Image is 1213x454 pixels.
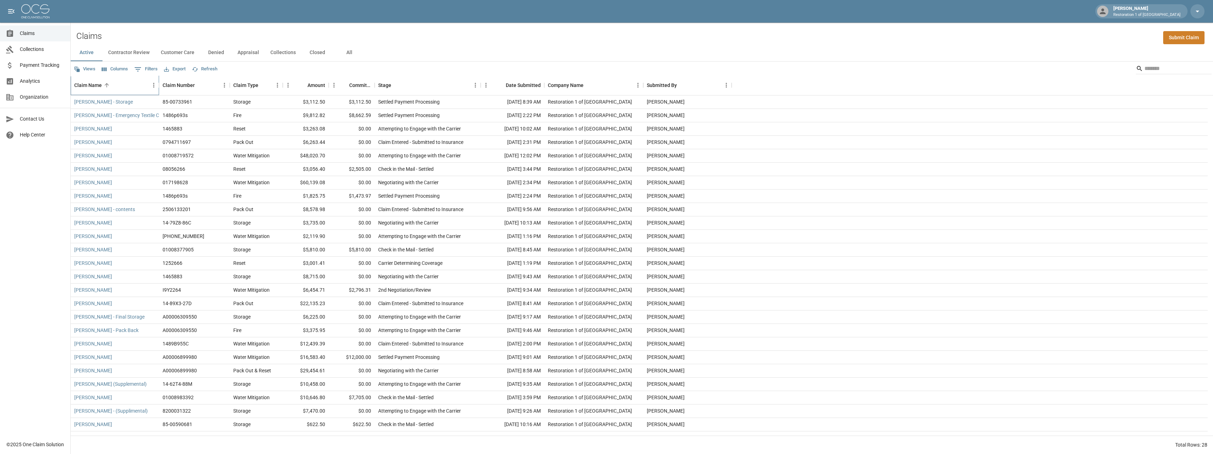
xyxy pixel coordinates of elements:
div: [DATE] 1:16 PM [481,230,544,243]
a: [PERSON_NAME] [74,421,112,428]
div: Amanda Murry [647,421,685,428]
div: 14-62T4-88M [163,380,192,388]
div: Claim Entered - Submitted to Insurance [378,340,463,347]
div: $0.00 [329,216,375,230]
button: Menu [721,80,732,91]
div: Restoration 1 of Evansville [548,179,632,186]
div: $0.00 [329,149,375,163]
div: Restoration 1 of Evansville [548,125,632,132]
div: [DATE] 8:39 AM [481,95,544,109]
div: Pack Out & Reset [233,367,271,374]
div: Settled Payment Processing [378,112,440,119]
div: $0.00 [329,337,375,351]
div: [DATE] 10:02 AM [481,122,544,136]
div: Reset [233,125,246,132]
div: $1,473.97 [329,190,375,203]
div: Amanda Murry [647,260,685,267]
div: $0.00 [329,310,375,324]
div: [DATE] 10:13 AM [481,216,544,230]
div: [PERSON_NAME] [1111,5,1183,18]
button: Sort [584,80,593,90]
a: [PERSON_NAME] [74,300,112,307]
div: Restoration 1 of Evansville [548,112,632,119]
button: Sort [195,80,205,90]
div: $12,439.39 [283,337,329,351]
div: Storage [233,246,251,253]
div: Check in the Mail - Settled [378,165,434,173]
button: Views [72,64,97,75]
div: Restoration 1 of Evansville [548,246,632,253]
div: Amanda Murry [647,340,685,347]
span: Help Center [20,131,65,139]
div: Stage [378,75,391,95]
div: [DATE] 3:59 PM [481,391,544,404]
button: Menu [481,80,491,91]
div: Claim Type [230,75,283,95]
div: $0.00 [329,378,375,391]
a: [PERSON_NAME] [74,219,112,226]
a: [PERSON_NAME] [74,125,112,132]
a: [PERSON_NAME] [74,286,112,293]
div: Amanda Murry [647,192,685,199]
div: 2nd Negotiation/Review [378,286,431,293]
div: [DATE] 8:13 AM [481,431,544,445]
div: Amanda Murry [647,286,685,293]
div: $2,796.31 [329,284,375,297]
div: $0.00 [329,203,375,216]
div: Date Submitted [506,75,541,95]
div: Storage [233,98,251,105]
button: Menu [633,80,643,91]
div: Amanda Murry [647,273,685,280]
div: 0794711697 [163,139,191,146]
div: A00006309550 [163,327,197,334]
div: $6,225.00 [283,310,329,324]
div: [DATE] 2:34 PM [481,176,544,190]
div: Amanda Murry [647,394,685,401]
button: Menu [283,80,293,91]
div: $0.00 [329,136,375,149]
a: Submit Claim [1163,31,1205,44]
div: Amanda Murry [647,139,685,146]
div: Settled Payment Processing [378,192,440,199]
div: 85-00590681 [163,421,192,428]
div: Amanda Murry [647,165,685,173]
p: Restoration 1 of [GEOGRAPHIC_DATA] [1113,12,1180,18]
div: $60,139.08 [283,176,329,190]
a: [PERSON_NAME] [74,152,112,159]
div: 1489B955C [163,340,189,347]
a: [PERSON_NAME] - Pack Back [74,327,139,334]
div: Restoration 1 of Evansville [548,139,632,146]
button: Sort [258,80,268,90]
div: Restoration 1 of Evansville [548,260,632,267]
div: $0.00 [329,122,375,136]
button: Collections [265,44,301,61]
div: $0.00 [329,364,375,378]
span: Payment Tracking [20,62,65,69]
div: [DATE] 3:44 PM [481,163,544,176]
div: Restoration 1 of Evansville [548,434,632,441]
div: Claim Type [233,75,258,95]
div: Pack Out [233,206,253,213]
div: $3,263.08 [283,122,329,136]
button: All [333,44,365,61]
div: Claim Name [71,75,159,95]
button: Menu [219,80,230,91]
div: $622.50 [329,418,375,431]
div: Company Name [544,75,643,95]
div: Attempting to Engage with the Carrier [378,125,461,132]
div: 2506133201 [163,206,191,213]
div: Storage [233,407,251,414]
div: $8,715.00 [283,270,329,284]
div: Submitted By [647,75,677,95]
a: [PERSON_NAME] - Final Storage [74,313,145,320]
div: Claim Entered - Submitted to Insurance [378,206,463,213]
span: Collections [20,46,65,53]
div: Restoration 1 of Evansville [548,165,632,173]
div: $16,583.40 [283,351,329,364]
div: Attempting to Engage with the Carrier [378,327,461,334]
div: Committed Amount [349,75,371,95]
div: Restoration 1 of Evansville [548,354,632,361]
div: Restoration 1 of Evansville [548,340,632,347]
div: Storage [233,380,251,388]
div: [DATE] 8:45 AM [481,243,544,257]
